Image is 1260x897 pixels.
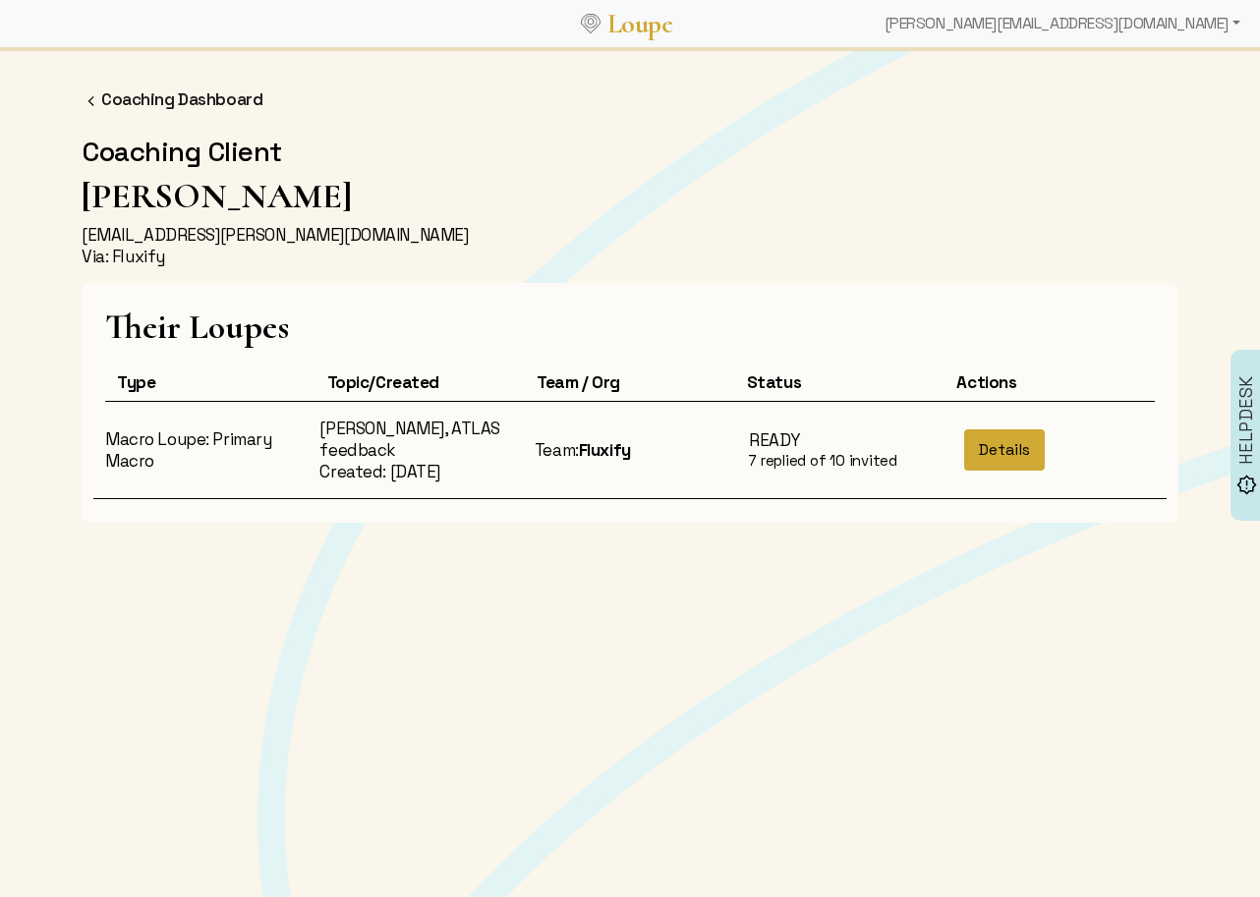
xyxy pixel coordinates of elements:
[601,6,679,42] a: Loupe
[581,14,601,33] img: Loupe Logo
[70,224,1190,267] p: [EMAIL_ADDRESS][PERSON_NAME][DOMAIN_NAME] Via: Fluxify
[749,429,940,451] div: READY
[523,439,737,461] div: Team:
[735,371,945,393] div: Status
[315,371,526,393] div: Topic/Created
[945,371,1155,393] div: Actions
[70,135,1190,168] h2: Coaching Client
[579,439,631,461] strong: Fluxify
[308,418,522,482] div: [PERSON_NAME], ATLAS feedback Created: [DATE]
[525,371,735,393] div: Team / Org
[877,4,1248,43] div: [PERSON_NAME][EMAIL_ADDRESS][DOMAIN_NAME]
[82,91,101,111] img: FFFF
[93,428,308,472] div: Macro Loupe: Primary Macro
[70,176,1190,216] h1: [PERSON_NAME]
[1236,474,1257,494] img: brightness_alert_FILL0_wght500_GRAD0_ops.svg
[105,307,1155,347] h1: Their Loupes
[101,88,262,110] a: Coaching Dashboard
[964,429,1045,471] button: Details
[105,371,315,393] div: Type
[749,451,940,471] div: 7 replied of 10 invited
